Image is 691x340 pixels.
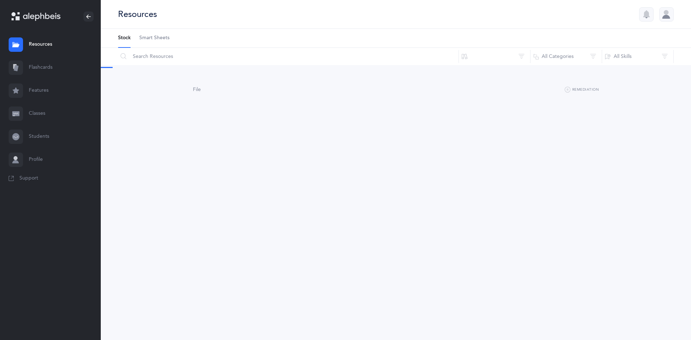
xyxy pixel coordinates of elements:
[118,48,459,65] input: Search Resources
[139,35,170,42] span: Smart Sheets
[193,87,201,92] span: File
[602,48,674,65] button: All Skills
[118,8,157,20] div: Resources
[19,175,38,182] span: Support
[530,48,602,65] button: All Categories
[565,86,599,94] button: Remediation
